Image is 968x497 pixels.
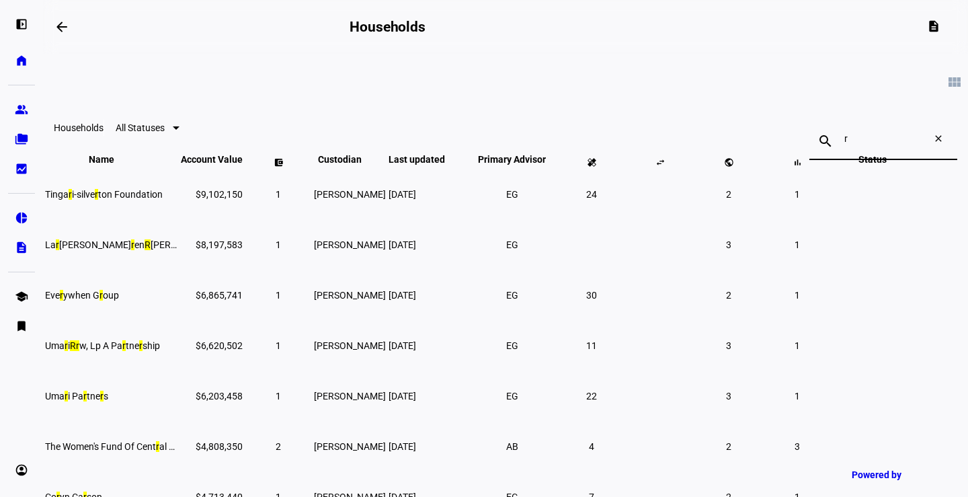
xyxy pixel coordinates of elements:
span: Status [848,154,897,165]
a: description [8,234,35,261]
eth-data-table-title: Households [54,122,104,133]
eth-mat-symbol: description [15,241,28,254]
mat-icon: view_module [946,74,963,90]
td: $4,808,350 [180,422,243,471]
span: [DATE] [389,340,416,351]
span: [DATE] [389,239,416,250]
span: [DATE] [389,441,416,452]
td: $6,620,502 [180,321,243,370]
mark: R [70,340,76,351]
mat-icon: close [925,133,957,149]
input: Search [844,133,922,144]
li: EG [500,384,524,408]
mat-icon: description [927,20,940,33]
span: 1 [276,189,281,200]
span: Last updated [389,154,465,165]
mark: r [100,391,104,402]
td: $9,102,150 [180,169,243,219]
li: EG [500,233,524,257]
li: EG [500,283,524,307]
mark: r [99,290,103,301]
span: 24 [586,189,597,200]
a: folder_copy [8,126,35,153]
span: 2 [276,441,281,452]
a: group [8,96,35,123]
eth-mat-symbol: account_circle [15,463,28,477]
mark: r [65,391,68,402]
td: $8,197,583 [180,220,243,269]
span: [PERSON_NAME] [314,340,386,351]
eth-mat-symbol: group [15,103,28,116]
eth-mat-symbol: bookmark [15,319,28,333]
span: [PERSON_NAME] [314,290,386,301]
eth-mat-symbol: home [15,54,28,67]
span: 22 [586,391,597,402]
span: La<mark>r</mark>issa Ka<mark>r</mark>en <mark>R</mark>oesch [45,239,223,250]
a: Powered by [845,462,948,487]
mark: r [83,391,87,402]
mark: r [69,189,72,200]
span: Account Value [181,154,243,165]
mark: r [76,340,79,351]
span: [DATE] [389,189,416,200]
li: AB [500,434,524,459]
span: The Women's Fund Of Cent<mark>r</mark>al Oh [45,441,181,452]
mark: r [60,290,63,301]
h2: Households [350,19,426,35]
mat-icon: arrow_backwards [54,19,70,35]
span: [PERSON_NAME] [314,189,386,200]
mark: r [65,340,68,351]
span: 2 [726,290,731,301]
span: 1 [276,340,281,351]
span: 1 [276,239,281,250]
span: 3 [795,441,800,452]
mark: r [56,239,59,250]
span: [DATE] [389,391,416,402]
span: 1 [795,340,800,351]
span: Uma<mark>r</mark>i Pa<mark>r</mark>tne<mark>r</mark>s [45,391,108,402]
mat-icon: search [809,133,842,149]
span: 1 [276,290,281,301]
mark: r [95,189,98,200]
span: 30 [586,290,597,301]
span: Name [89,154,134,165]
li: EG [500,182,524,206]
span: Primary Advisor [468,154,556,165]
mark: r [122,340,126,351]
li: EG [500,334,524,358]
span: 3 [726,239,731,250]
span: 2 [726,441,731,452]
eth-mat-symbol: school [15,290,28,303]
mark: r [131,239,134,250]
span: 1 [795,290,800,301]
a: bid_landscape [8,155,35,182]
a: pie_chart [8,204,35,231]
span: Uma<mark>r</mark>i <mark>R</mark><mark>r</mark>w, Lp A Pa<mark>r</mark>tne<mark>r</mark>ship [45,340,160,351]
span: [PERSON_NAME] [314,239,386,250]
span: All Statuses [116,122,165,133]
span: Custodian [318,154,382,165]
span: 3 [726,391,731,402]
span: [PERSON_NAME] [314,441,386,452]
span: 1 [795,239,800,250]
eth-mat-symbol: folder_copy [15,132,28,146]
span: 1 [276,391,281,402]
span: 2 [726,189,731,200]
mark: r [156,441,159,452]
mark: r [139,340,143,351]
span: [DATE] [389,290,416,301]
span: 1 [795,189,800,200]
td: $6,865,741 [180,270,243,319]
mark: R [145,239,151,250]
span: 1 [795,391,800,402]
span: 11 [586,340,597,351]
eth-mat-symbol: bid_landscape [15,162,28,176]
span: Eve<mark>r</mark>ywhen G<mark>r</mark>oup [45,290,119,301]
a: home [8,47,35,74]
td: $6,203,458 [180,371,243,420]
span: Tinga<mark>r</mark>i-silve<mark>r</mark>ton Foundation [45,189,163,200]
span: 4 [589,441,594,452]
eth-mat-symbol: pie_chart [15,211,28,225]
span: 3 [726,340,731,351]
eth-mat-symbol: left_panel_open [15,17,28,31]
